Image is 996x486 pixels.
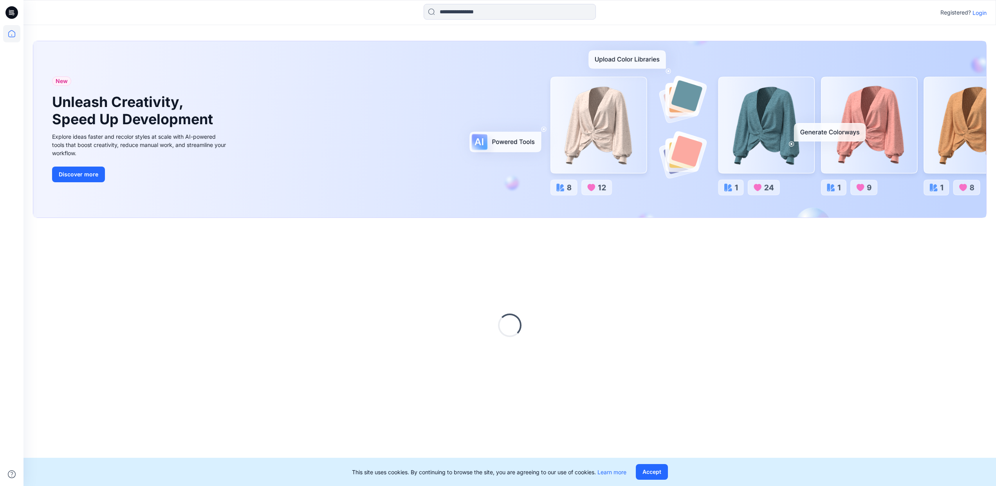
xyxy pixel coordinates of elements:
[597,469,626,475] a: Learn more
[352,468,626,476] p: This site uses cookies. By continuing to browse the site, you are agreeing to our use of cookies.
[636,464,668,480] button: Accept
[973,9,987,17] p: Login
[52,94,217,127] h1: Unleash Creativity, Speed Up Development
[940,8,971,17] p: Registered?
[52,167,105,182] button: Discover more
[52,132,228,157] div: Explore ideas faster and recolor styles at scale with AI-powered tools that boost creativity, red...
[52,167,228,182] a: Discover more
[56,76,68,86] span: New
